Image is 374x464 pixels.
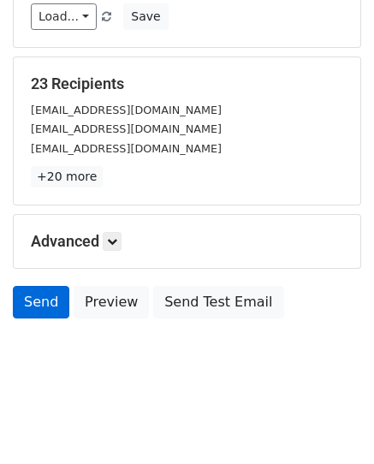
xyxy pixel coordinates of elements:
div: 聊天小组件 [288,382,374,464]
a: Send Test Email [153,286,283,318]
iframe: Chat Widget [288,382,374,464]
a: Load... [31,3,97,30]
h5: 23 Recipients [31,74,343,93]
small: [EMAIL_ADDRESS][DOMAIN_NAME] [31,122,222,135]
a: Send [13,286,69,318]
a: +20 more [31,166,103,187]
small: [EMAIL_ADDRESS][DOMAIN_NAME] [31,104,222,116]
h5: Advanced [31,232,343,251]
button: Save [123,3,168,30]
small: [EMAIL_ADDRESS][DOMAIN_NAME] [31,142,222,155]
a: Preview [74,286,149,318]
